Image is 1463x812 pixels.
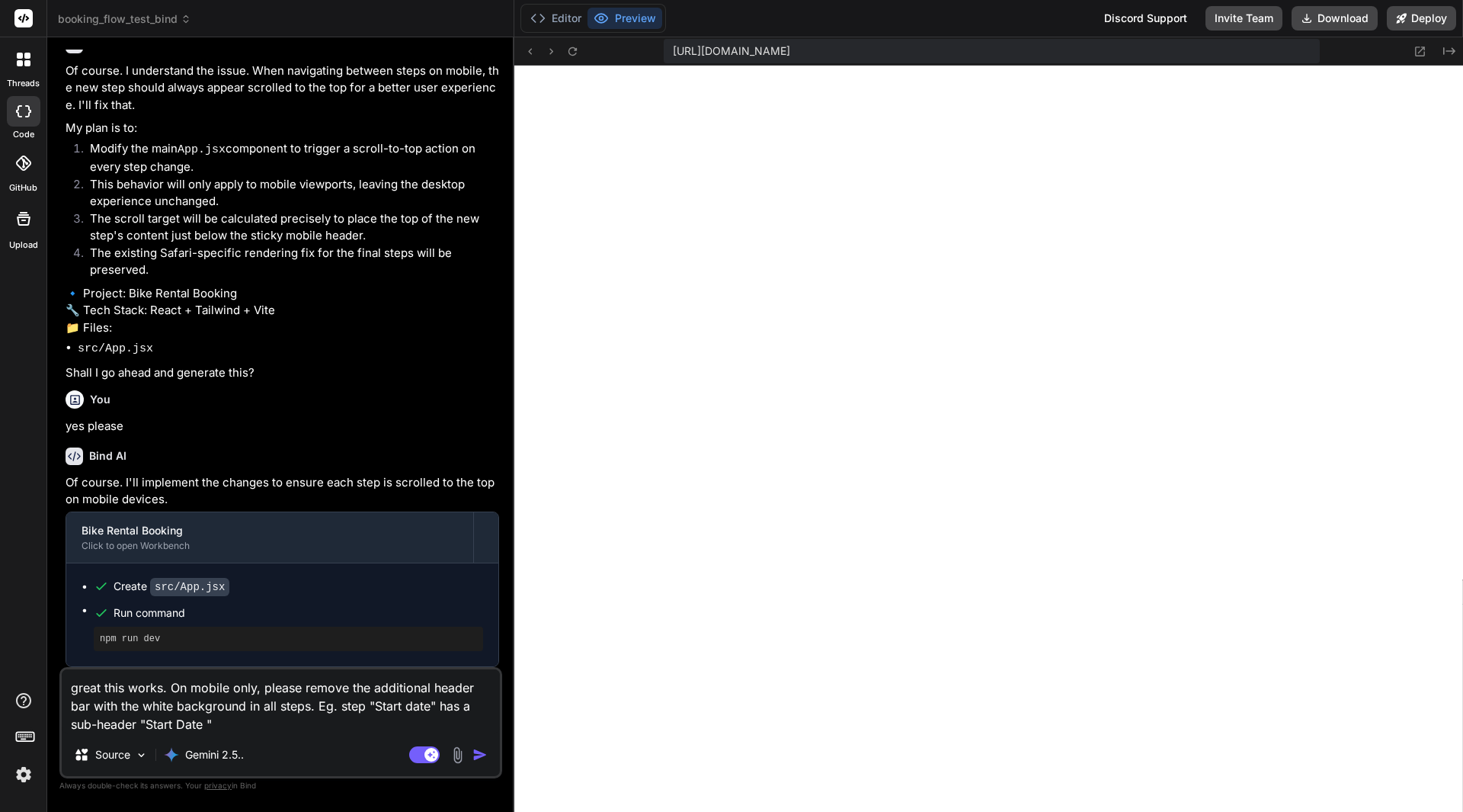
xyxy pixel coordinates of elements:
[78,342,153,355] code: src/App.jsx
[472,747,488,762] img: icon
[1205,6,1282,30] button: Invite Team
[7,77,40,90] label: threads
[150,578,229,596] code: src/App.jsx
[114,605,483,621] span: Run command
[78,140,499,176] li: Modify the main component to trigger a scroll-to-top action on every step change.
[66,474,499,509] p: Of course. I'll implement the changes to ensure each step is scrolled to the top on mobile devices.
[524,8,587,29] button: Editor
[135,749,148,762] img: Pick Models
[178,143,226,156] code: App.jsx
[66,418,499,435] p: yes please
[673,43,790,59] span: [URL][DOMAIN_NAME]
[11,762,37,788] img: settings
[514,66,1463,812] iframe: Preview
[59,778,502,793] p: Always double-check its answers. Your in Bind
[1292,6,1378,30] button: Download
[185,747,244,762] p: Gemini 2.5..
[62,669,500,733] textarea: great this works. On mobile only, please remove the additional header bar with the white backgrou...
[164,747,179,762] img: Gemini 2.5 Pro
[95,747,130,762] p: Source
[90,392,110,407] h6: You
[82,540,458,552] div: Click to open Workbench
[13,128,34,141] label: code
[114,579,229,595] div: Create
[449,746,466,764] img: attachment
[89,448,126,464] h6: Bind AI
[78,176,499,210] li: This behavior will only apply to mobile viewports, leaving the desktop experience unchanged.
[9,239,38,252] label: Upload
[58,11,191,27] span: booking_flow_test_bind
[78,245,499,279] li: The existing Safari-specific rendering fix for the final steps will be preserved.
[66,512,473,563] button: Bike Rental BookingClick to open Workbench
[100,633,477,645] pre: npm run dev
[82,523,458,538] div: Bike Rental Booking
[1095,6,1196,30] div: Discord Support
[66,285,499,337] p: 🔹 Project: Bike Rental Booking 🔧 Tech Stack: React + Tailwind + Vite 📁 Files:
[587,8,662,29] button: Preview
[1387,6,1456,30] button: Deploy
[66,63,499,114] p: Of course. I understand the issue. When navigating between steps on mobile, the new step should a...
[9,181,37,194] label: GitHub
[66,120,499,137] p: My plan is to:
[78,210,499,245] li: The scroll target will be calculated precisely to place the top of the new step's content just be...
[204,781,232,790] span: privacy
[66,364,499,382] p: Shall I go ahead and generate this?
